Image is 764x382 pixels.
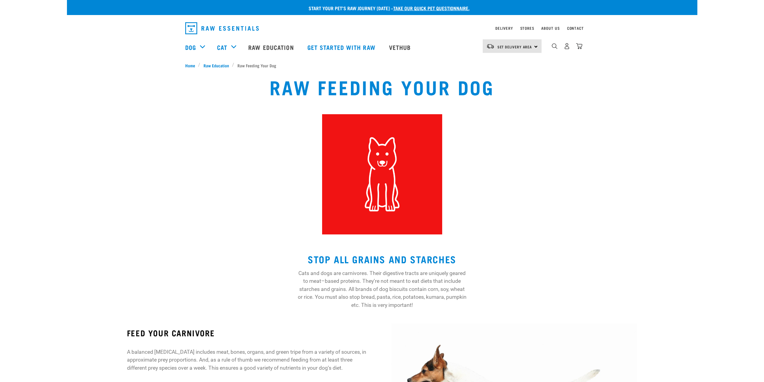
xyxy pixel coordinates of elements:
nav: breadcrumbs [185,62,579,69]
span: Raw Education [204,62,229,69]
img: home-icon@2x.png [576,43,582,49]
a: Raw Education [242,35,301,59]
p: Cats and dogs are carnivores. Their digestive tracts are uniquely geared to meat–based proteins. ... [297,269,467,309]
a: Vethub [383,35,418,59]
span: Set Delivery Area [497,46,532,48]
a: Contact [567,27,584,29]
h2: STOP ALL GRAINS AND STARCHES [297,254,467,264]
h3: FEED YOUR CARNIVORE [127,328,373,338]
a: take our quick pet questionnaire. [393,7,470,9]
img: van-moving.png [486,44,494,49]
img: Raw Essentials Logo [185,22,259,34]
span: Home [185,62,195,69]
a: Delivery [495,27,513,29]
nav: dropdown navigation [180,20,584,37]
nav: dropdown navigation [67,35,697,59]
a: Home [185,62,198,69]
a: Raw Education [200,62,232,69]
a: Get started with Raw [301,35,383,59]
a: Stores [520,27,534,29]
a: Cat [217,43,227,52]
h1: Raw Feeding Your Dog [270,76,494,97]
a: Dog [185,43,196,52]
a: About Us [541,27,560,29]
img: 2.png [322,114,442,234]
p: A balanced [MEDICAL_DATA] includes meat, bones, organs, and green tripe from a variety of sources... [127,348,373,372]
p: Start your pet’s raw journey [DATE] – [71,5,702,12]
img: user.png [564,43,570,49]
img: home-icon-1@2x.png [552,43,557,49]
